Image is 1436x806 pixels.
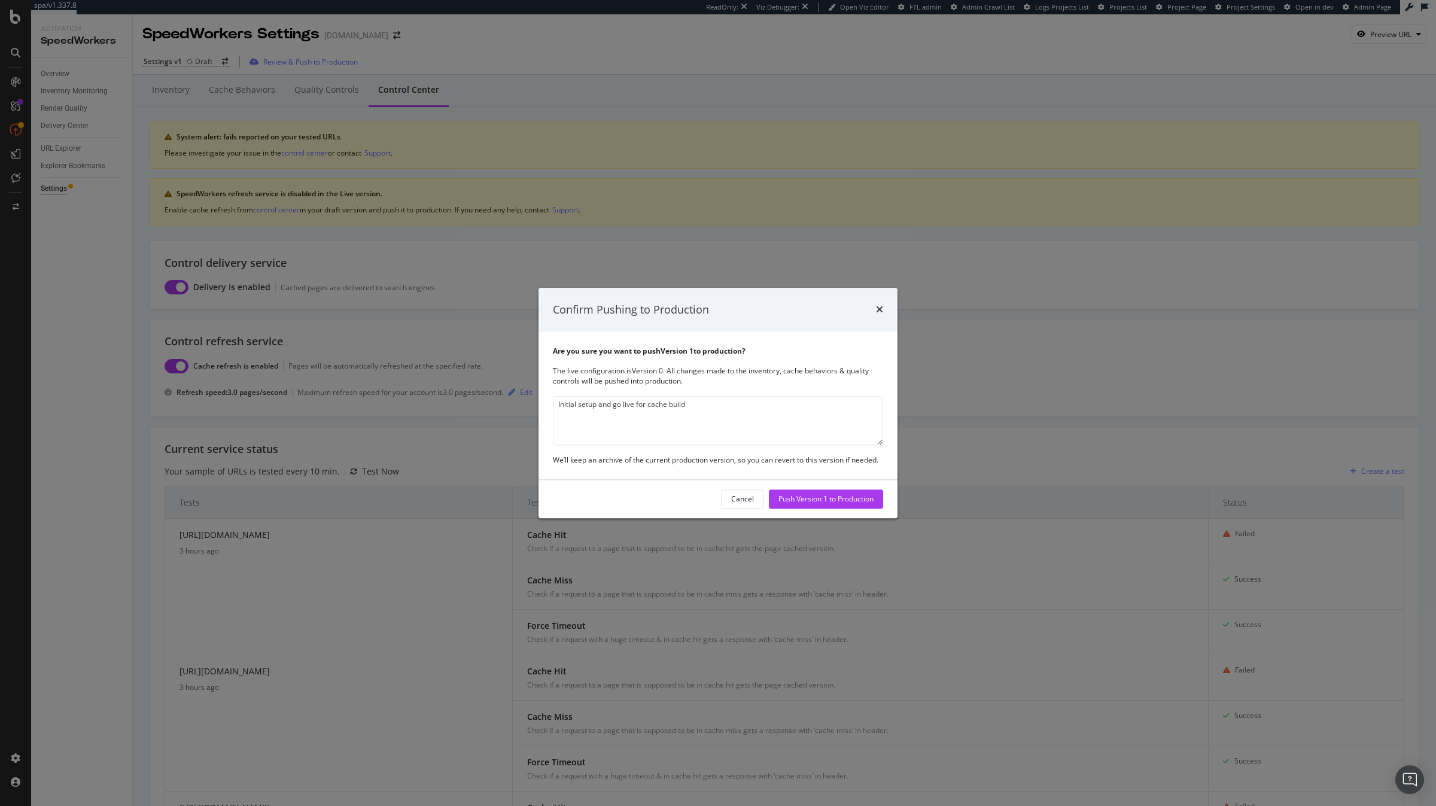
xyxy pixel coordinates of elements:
[778,494,874,504] div: Push Version 1 to Production
[731,494,754,504] div: Cancel
[553,455,883,465] div: We’ll keep an archive of the current production version, so you can revert to this version if nee...
[538,288,898,518] div: modal
[876,302,883,318] div: times
[553,396,883,445] textarea: Initial setup and go live for cache build
[553,346,746,357] b: Are you sure you want to push Version 1 to production?
[721,489,764,509] button: Cancel
[553,366,883,387] div: The live configuration is Version 0 . All changes made to the inventory, cache behaviors & qualit...
[553,302,709,318] div: Confirm Pushing to Production
[1395,765,1424,794] div: Open Intercom Messenger
[769,489,883,509] button: Push Version 1 to Production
